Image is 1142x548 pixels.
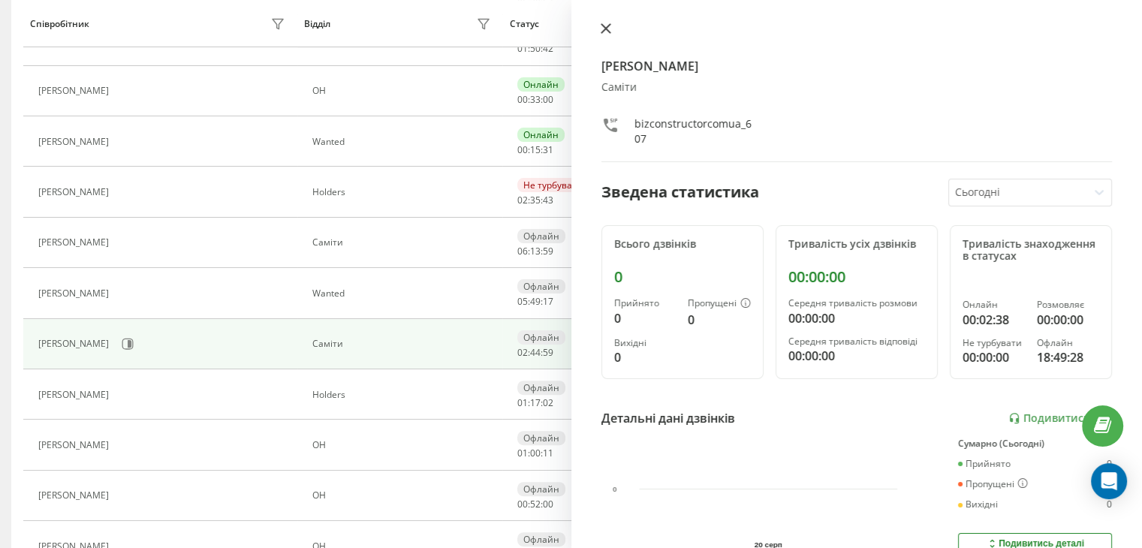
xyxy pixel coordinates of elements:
span: 11 [543,447,553,459]
div: 0 [614,348,676,366]
div: Офлайн [517,330,565,345]
div: Вихідні [614,338,676,348]
div: Саміти [312,237,495,248]
div: [PERSON_NAME] [38,390,113,400]
span: 00 [517,143,528,156]
div: Wanted [312,137,495,147]
div: 00:00:00 [788,309,925,327]
div: : : [517,145,553,155]
div: Співробітник [30,19,89,29]
span: 50 [530,42,541,55]
div: 0 [688,311,751,329]
span: 15 [530,143,541,156]
span: 31 [543,143,553,156]
span: 17 [543,295,553,308]
div: Середня тривалість розмови [788,298,925,309]
span: 00 [543,93,553,106]
div: Статус [510,19,539,29]
div: Відділ [304,19,330,29]
a: Подивитись звіт [1008,412,1112,425]
div: [PERSON_NAME] [38,339,113,349]
span: 06 [517,245,528,257]
div: Holders [312,390,495,400]
div: : : [517,44,553,54]
div: Офлайн [517,482,565,496]
div: Не турбувати [963,338,1025,348]
span: 02 [517,346,528,359]
div: Офлайн [517,279,565,294]
span: 59 [543,245,553,257]
span: 52 [530,498,541,510]
div: Прийнято [614,298,676,309]
div: Пропущені [958,478,1028,490]
div: bizconstructorcomua_607 [634,116,752,146]
div: 00:02:38 [963,311,1025,329]
div: Сумарно (Сьогодні) [958,438,1112,449]
span: 33 [530,93,541,106]
span: 00 [530,447,541,459]
div: : : [517,398,553,408]
span: 35 [530,194,541,206]
span: 02 [543,396,553,409]
span: 01 [517,42,528,55]
div: Прийнято [958,459,1011,469]
span: 17 [530,396,541,409]
div: ОН [312,490,495,501]
div: Всього дзвінків [614,238,751,251]
div: : : [517,195,553,206]
span: 00 [543,498,553,510]
div: Вихідні [958,499,998,510]
span: 43 [543,194,553,206]
span: 01 [517,447,528,459]
div: Зведена статистика [601,181,759,203]
div: [PERSON_NAME] [38,137,113,147]
div: : : [517,499,553,510]
div: Wanted [312,288,495,299]
text: 0 [613,485,617,493]
div: Середня тривалість відповіді [788,336,925,347]
div: : : [517,95,553,105]
div: [PERSON_NAME] [38,237,113,248]
div: [PERSON_NAME] [38,86,113,96]
span: 44 [530,346,541,359]
div: : : [517,297,553,307]
div: 00:00:00 [788,268,925,286]
div: Тривалість усіх дзвінків [788,238,925,251]
div: 00:00:00 [1037,311,1099,329]
div: 0 [614,309,676,327]
div: Онлайн [517,128,565,142]
div: [PERSON_NAME] [38,187,113,197]
div: Офлайн [517,229,565,243]
span: 05 [517,295,528,308]
div: [PERSON_NAME] [38,490,113,501]
div: ОН [312,86,495,96]
div: [PERSON_NAME] [38,440,113,450]
div: Офлайн [517,431,565,445]
div: 00:00:00 [788,347,925,365]
span: 42 [543,42,553,55]
h4: [PERSON_NAME] [601,57,1113,75]
div: : : [517,246,553,257]
div: Детальні дані дзвінків [601,409,735,427]
span: 59 [543,346,553,359]
div: Саміти [601,81,1113,94]
span: 01 [517,396,528,409]
div: 0 [614,268,751,286]
div: 0 [1107,499,1112,510]
div: Holders [312,187,495,197]
span: 00 [517,93,528,106]
div: Не турбувати [517,178,589,192]
span: 02 [517,194,528,206]
div: Пропущені [688,298,751,310]
div: Розмовляє [1037,300,1099,310]
div: ОН [312,440,495,450]
div: Open Intercom Messenger [1091,463,1127,499]
div: Офлайн [517,381,565,395]
div: Тривалість знаходження в статусах [963,238,1099,263]
div: : : [517,348,553,358]
div: Онлайн [963,300,1025,310]
div: Саміти [312,339,495,349]
div: 00:00:00 [963,348,1025,366]
div: : : [517,448,553,459]
div: Офлайн [1037,338,1099,348]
